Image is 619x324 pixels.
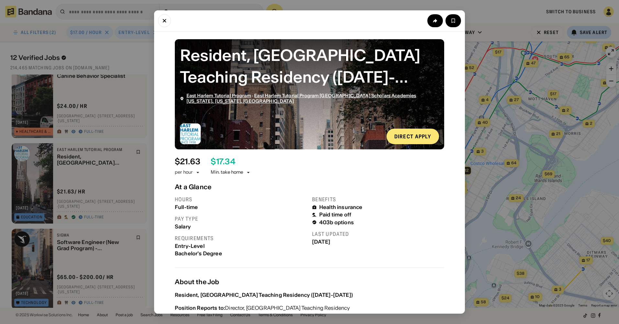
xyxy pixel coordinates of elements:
div: Paid time off [319,212,351,218]
div: 403b options [319,219,354,226]
div: Health insurance [319,204,363,210]
div: Requirements [175,235,307,242]
div: At a Glance [175,183,444,191]
span: East Harlem Tutorial Program [186,93,251,98]
div: Benefits [312,196,444,203]
img: East Harlem Tutorial Program logo [180,123,201,144]
div: Pay type [175,215,307,222]
div: Salary [175,224,307,230]
div: Bachelor's Degree [175,250,307,257]
button: Close [158,14,171,27]
div: $ 21.63 [175,157,200,167]
div: $ 17.34 [211,157,235,167]
div: Hours [175,196,307,203]
div: Resident, East Harlem Teaching Residency (2026-2027) - 7234797 [180,44,439,88]
div: [DATE] [312,239,444,245]
div: Min. take home [211,169,251,176]
div: per hour [175,169,193,176]
span: East Harlem Tutorial Program [GEOGRAPHIC_DATA] Scholars Academies [US_STATE], [US_STATE], [GEOGRA... [186,93,416,104]
div: Entry-Level [175,243,307,249]
div: Position Reports to: [175,305,225,311]
div: Last updated [312,231,444,237]
div: Full-time [175,204,307,210]
div: Resident, [GEOGRAPHIC_DATA] Teaching Residency ([DATE]-[DATE]) [175,292,353,298]
div: · [186,93,439,104]
div: Direct Apply [394,134,431,139]
div: About the Job [175,278,444,286]
div: Director, [GEOGRAPHIC_DATA] Teaching Residency [175,304,350,312]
